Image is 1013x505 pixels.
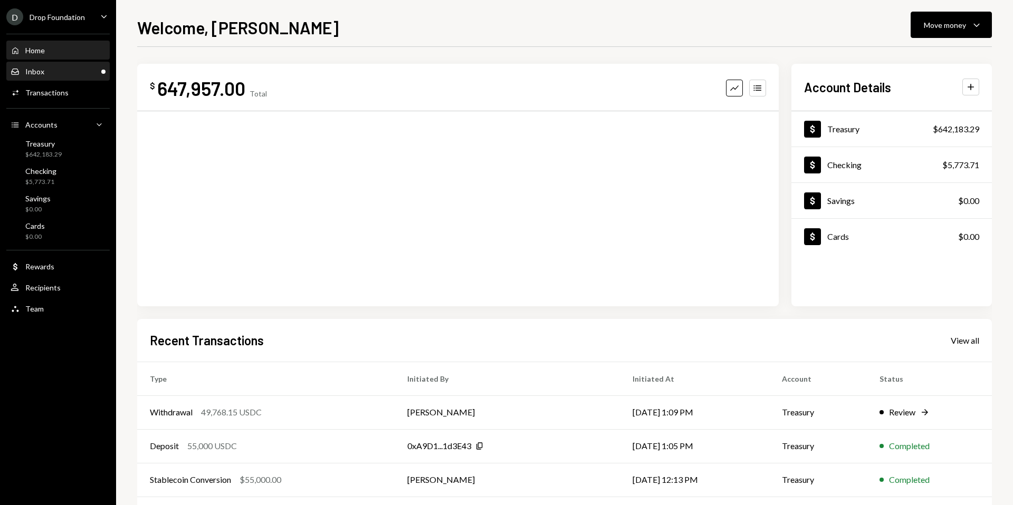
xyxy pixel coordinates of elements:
[137,17,339,38] h1: Welcome, [PERSON_NAME]
[6,62,110,81] a: Inbox
[6,136,110,161] a: Treasury$642,183.29
[6,278,110,297] a: Recipients
[620,463,769,497] td: [DATE] 12:13 PM
[889,473,930,486] div: Completed
[150,81,155,91] div: $
[827,124,859,134] div: Treasury
[25,283,61,292] div: Recipients
[150,406,193,419] div: Withdrawal
[150,440,179,452] div: Deposit
[951,334,979,346] a: View all
[769,463,867,497] td: Treasury
[791,183,992,218] a: Savings$0.00
[620,362,769,395] th: Initiated At
[804,79,891,96] h2: Account Details
[25,150,62,159] div: $642,183.29
[6,257,110,276] a: Rewards
[25,178,56,187] div: $5,773.71
[30,13,85,22] div: Drop Foundation
[6,218,110,244] a: Cards$0.00
[6,191,110,216] a: Savings$0.00
[150,332,264,349] h2: Recent Transactions
[25,221,45,230] div: Cards
[201,406,262,419] div: 49,768.15 USDC
[769,429,867,463] td: Treasury
[620,429,769,463] td: [DATE] 1:05 PM
[6,163,110,189] a: Checking$5,773.71
[25,262,54,271] div: Rewards
[827,160,862,170] div: Checking
[25,232,45,241] div: $0.00
[150,473,231,486] div: Stablecoin Conversion
[889,406,915,419] div: Review
[6,41,110,60] a: Home
[187,440,237,452] div: 55,000 USDC
[137,362,395,395] th: Type
[250,89,267,98] div: Total
[942,159,979,171] div: $5,773.71
[25,46,45,55] div: Home
[25,194,51,203] div: Savings
[25,167,56,176] div: Checking
[395,395,620,429] td: [PERSON_NAME]
[395,463,620,497] td: [PERSON_NAME]
[25,205,51,214] div: $0.00
[911,12,992,38] button: Move money
[6,299,110,318] a: Team
[827,196,855,206] div: Savings
[791,219,992,254] a: Cards$0.00
[6,83,110,102] a: Transactions
[769,395,867,429] td: Treasury
[407,440,471,452] div: 0xA9D1...1d3E43
[951,335,979,346] div: View all
[395,362,620,395] th: Initiated By
[25,139,62,148] div: Treasury
[769,362,867,395] th: Account
[240,473,281,486] div: $55,000.00
[25,67,44,76] div: Inbox
[958,230,979,243] div: $0.00
[924,20,966,31] div: Move money
[25,304,44,313] div: Team
[157,76,245,100] div: 647,957.00
[6,8,23,25] div: D
[867,362,992,395] th: Status
[791,111,992,147] a: Treasury$642,183.29
[933,123,979,135] div: $642,183.29
[889,440,930,452] div: Completed
[827,231,849,241] div: Cards
[6,115,110,134] a: Accounts
[958,195,979,207] div: $0.00
[25,88,69,97] div: Transactions
[25,120,58,129] div: Accounts
[620,395,769,429] td: [DATE] 1:09 PM
[791,147,992,182] a: Checking$5,773.71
